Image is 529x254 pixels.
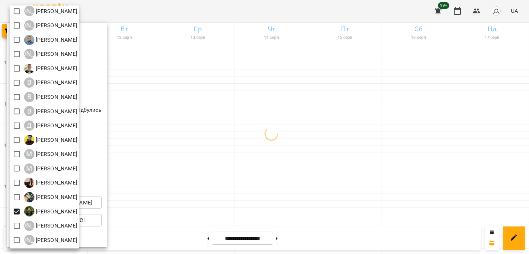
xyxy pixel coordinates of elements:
div: М [24,163,34,174]
div: Віталій Кадуха [24,106,77,116]
a: В [PERSON_NAME] [24,92,77,102]
p: [PERSON_NAME] [34,121,77,130]
p: [PERSON_NAME] [34,21,77,30]
p: [PERSON_NAME] [34,222,77,230]
a: В [PERSON_NAME] [24,63,77,74]
p: [PERSON_NAME] [34,165,77,173]
p: [PERSON_NAME] [34,208,77,216]
div: М [24,149,34,159]
a: [PERSON_NAME] [PERSON_NAME] [24,235,77,245]
div: [PERSON_NAME] [24,20,34,31]
p: [PERSON_NAME] [34,179,77,187]
div: [PERSON_NAME] [24,6,34,16]
img: В [24,63,34,74]
a: [PERSON_NAME] [PERSON_NAME] [24,6,77,16]
div: В [24,77,34,88]
div: Надія Шрай [24,178,77,188]
a: В [PERSON_NAME] [24,106,77,116]
p: [PERSON_NAME] [34,93,77,101]
p: [PERSON_NAME] [34,150,77,158]
a: М [PERSON_NAME] [24,149,77,159]
div: Владислав Границький [24,77,77,88]
p: [PERSON_NAME] [34,7,77,15]
div: Артем Кот [24,49,77,59]
div: [PERSON_NAME] [24,221,34,231]
p: [PERSON_NAME] [34,64,77,73]
a: Р [PERSON_NAME] [24,206,77,216]
a: [PERSON_NAME] [PERSON_NAME] [24,20,77,31]
a: [PERSON_NAME] [PERSON_NAME] [24,49,77,59]
img: Д [24,135,34,145]
p: [PERSON_NAME] [34,107,77,116]
div: Антон Костюк [24,35,77,45]
a: Н [PERSON_NAME] [24,178,77,188]
a: М [PERSON_NAME] [24,163,77,174]
div: [PERSON_NAME] [24,49,34,59]
div: Д [24,120,34,131]
p: [PERSON_NAME] [34,236,77,244]
a: О [PERSON_NAME] [24,192,77,202]
div: В [24,106,34,116]
div: Вадим Моргун [24,63,77,74]
div: [PERSON_NAME] [24,235,34,245]
p: [PERSON_NAME] [34,50,77,58]
a: Д [PERSON_NAME] [24,120,77,131]
p: [PERSON_NAME] [34,78,77,87]
img: Н [24,178,34,188]
a: Д [PERSON_NAME] [24,135,77,145]
p: [PERSON_NAME] [34,136,77,144]
img: А [24,35,34,45]
div: Михайло Поліщук [24,163,77,174]
img: О [24,192,34,202]
div: Ярослав Пташинський [24,235,77,245]
img: Р [24,206,34,216]
div: Денис Замрій [24,120,77,131]
div: Микита Пономарьов [24,149,77,159]
a: А [PERSON_NAME] [24,35,77,45]
div: Денис Пущало [24,135,77,145]
a: В [PERSON_NAME] [24,77,77,88]
a: [PERSON_NAME] [PERSON_NAME] [24,221,77,231]
p: [PERSON_NAME] [34,36,77,44]
div: Юрій Шпак [24,221,77,231]
div: В [24,92,34,102]
p: [PERSON_NAME] [34,193,77,201]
